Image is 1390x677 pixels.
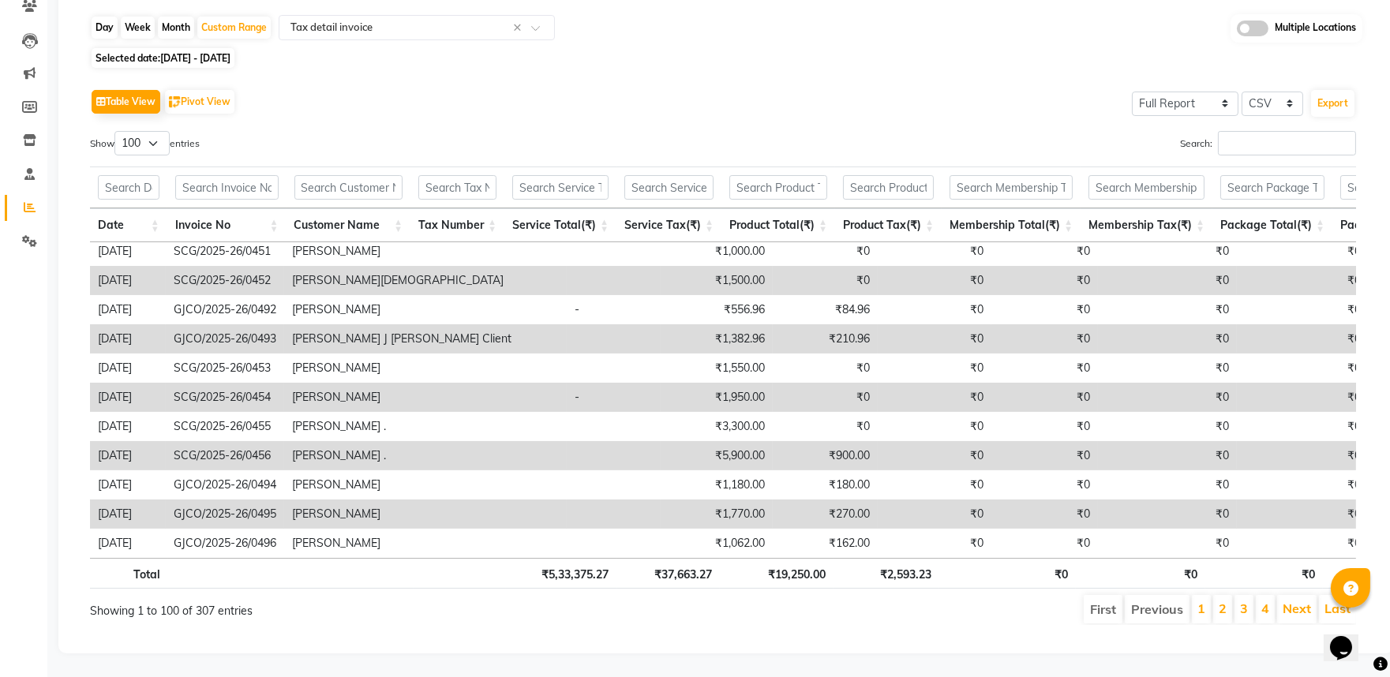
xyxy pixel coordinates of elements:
[92,17,118,39] div: Day
[90,295,166,324] td: [DATE]
[878,441,991,470] td: ₹0
[166,266,284,295] td: SCG/2025-26/0452
[991,324,1098,353] td: ₹0
[158,17,194,39] div: Month
[1098,237,1237,266] td: ₹0
[773,266,878,295] td: ₹0
[1275,21,1356,36] span: Multiple Locations
[90,237,166,266] td: [DATE]
[175,175,279,200] input: Search Invoice No
[878,470,991,499] td: ₹0
[284,295,567,324] td: [PERSON_NAME]
[567,383,661,412] td: -
[1324,600,1351,616] a: Last
[90,593,604,619] div: Showing 1 to 100 of 307 entries
[98,175,159,200] input: Search Date
[418,175,496,200] input: Search Tax Number
[720,558,834,589] th: ₹19,250.00
[1098,470,1237,499] td: ₹0
[1098,353,1237,383] td: ₹0
[1076,558,1205,589] th: ₹0
[1237,353,1369,383] td: ₹0
[1237,324,1369,353] td: ₹0
[991,353,1098,383] td: ₹0
[1098,441,1237,470] td: ₹0
[1098,499,1237,529] td: ₹0
[878,237,991,266] td: ₹0
[1237,295,1369,324] td: ₹0
[1081,208,1212,242] th: Membership Tax(₹): activate to sort column ascending
[166,412,284,441] td: SCG/2025-26/0455
[1240,600,1248,616] a: 3
[773,412,878,441] td: ₹0
[160,52,230,64] span: [DATE] - [DATE]
[991,529,1098,558] td: ₹0
[878,324,991,353] td: ₹0
[721,208,835,242] th: Product Total(₹): activate to sort column ascending
[661,295,773,324] td: ₹556.96
[90,353,166,383] td: [DATE]
[1237,412,1369,441] td: ₹0
[284,470,567,499] td: [PERSON_NAME]
[1098,324,1237,353] td: ₹0
[1197,600,1205,616] a: 1
[92,90,160,114] button: Table View
[1098,295,1237,324] td: ₹0
[284,529,567,558] td: [PERSON_NAME]
[843,175,934,200] input: Search Product Tax(₹)
[287,208,411,242] th: Customer Name: activate to sort column ascending
[1237,529,1369,558] td: ₹0
[773,441,878,470] td: ₹900.00
[166,324,284,353] td: GJCO/2025-26/0493
[773,324,878,353] td: ₹210.96
[410,208,504,242] th: Tax Number: activate to sort column ascending
[729,175,827,200] input: Search Product Total(₹)
[284,412,567,441] td: [PERSON_NAME] .
[284,383,567,412] td: [PERSON_NAME]
[166,529,284,558] td: GJCO/2025-26/0496
[167,208,287,242] th: Invoice No: activate to sort column ascending
[166,499,284,529] td: GJCO/2025-26/0495
[942,208,1081,242] th: Membership Total(₹): activate to sort column ascending
[773,295,878,324] td: ₹84.96
[661,383,773,412] td: ₹1,950.00
[1237,237,1369,266] td: ₹0
[121,17,155,39] div: Week
[284,441,567,470] td: [PERSON_NAME] .
[166,295,284,324] td: GJCO/2025-26/0492
[991,383,1098,412] td: ₹0
[1098,529,1237,558] td: ₹0
[878,529,991,558] td: ₹0
[92,48,234,68] span: Selected date:
[90,558,168,589] th: Total
[1220,175,1324,200] input: Search Package Total(₹)
[90,266,166,295] td: [DATE]
[773,353,878,383] td: ₹0
[90,208,167,242] th: Date: activate to sort column ascending
[1237,441,1369,470] td: ₹0
[661,412,773,441] td: ₹3,300.00
[661,237,773,266] td: ₹1,000.00
[1324,614,1374,661] iframe: chat widget
[284,266,567,295] td: [PERSON_NAME][DEMOGRAPHIC_DATA]
[567,295,661,324] td: -
[504,208,616,242] th: Service Total(₹): activate to sort column ascending
[661,353,773,383] td: ₹1,550.00
[1098,383,1237,412] td: ₹0
[991,412,1098,441] td: ₹0
[878,499,991,529] td: ₹0
[661,470,773,499] td: ₹1,180.00
[506,558,616,589] th: ₹5,33,375.27
[90,412,166,441] td: [DATE]
[1180,131,1356,155] label: Search:
[166,383,284,412] td: SCG/2025-26/0454
[1237,383,1369,412] td: ₹0
[90,499,166,529] td: [DATE]
[661,499,773,529] td: ₹1,770.00
[773,529,878,558] td: ₹162.00
[878,353,991,383] td: ₹0
[991,470,1098,499] td: ₹0
[950,175,1073,200] input: Search Membership Total(₹)
[90,383,166,412] td: [DATE]
[1212,208,1332,242] th: Package Total(₹): activate to sort column ascending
